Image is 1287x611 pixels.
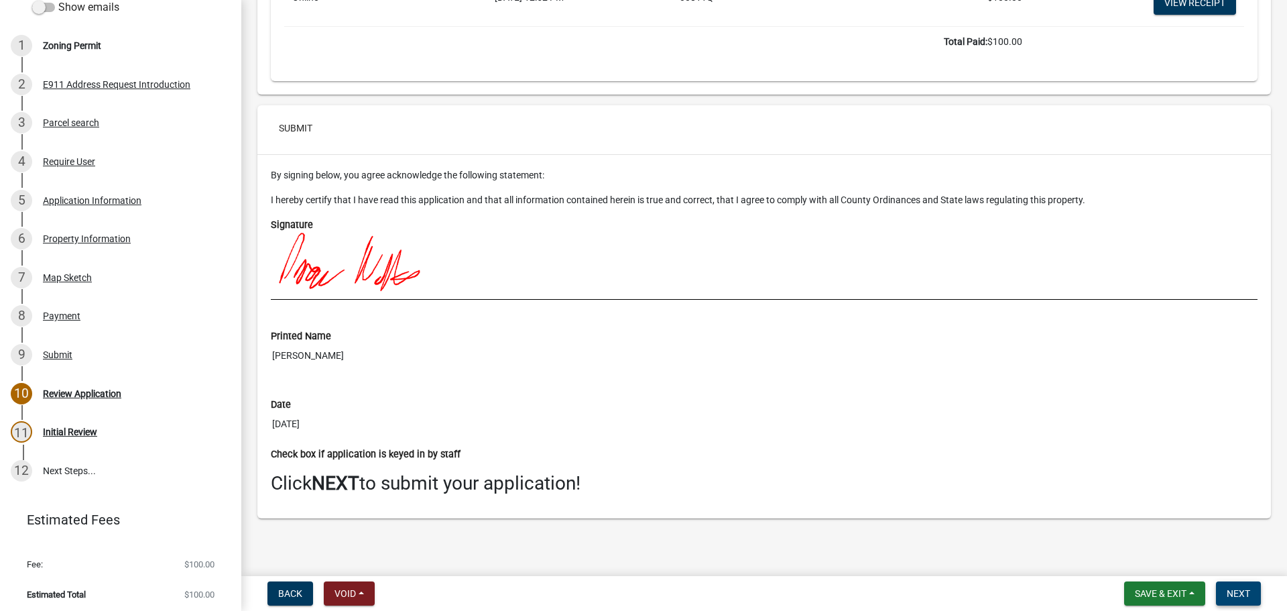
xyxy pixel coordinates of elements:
strong: NEXT [312,472,359,494]
div: 7 [11,267,32,288]
div: Require User [43,157,95,166]
div: Payment [43,311,80,321]
button: Back [267,581,313,606]
div: Zoning Permit [43,41,101,50]
span: Back [278,588,302,599]
label: Signature [271,221,313,230]
label: Date [271,400,291,410]
div: 3 [11,112,32,133]
div: Parcel search [43,118,99,127]
label: Printed Name [271,332,331,341]
div: E911 Address Request Introduction [43,80,190,89]
div: 4 [11,151,32,172]
div: 11 [11,421,32,443]
div: Application Information [43,196,141,205]
label: Check box if application is keyed in by staff [271,450,461,459]
div: 9 [11,344,32,366]
button: Save & Exit [1124,581,1205,606]
b: Total Paid: [944,36,987,47]
p: By signing below, you agree acknowledge the following statement: [271,168,1258,182]
div: 1 [11,35,32,56]
div: 6 [11,228,32,249]
a: Estimated Fees [11,506,220,533]
span: Fee: [27,560,43,569]
img: laYHbgAAAAZJREFUAwD2cV+qS3wrHwAAAABJRU5ErkJggg== [271,232,426,299]
span: Void [334,588,356,599]
span: $100.00 [184,590,214,599]
div: 2 [11,74,32,95]
span: Estimated Total [27,590,86,599]
button: Submit [268,116,323,140]
h3: Click to submit your application! [271,472,1258,495]
div: Review Application [43,389,121,398]
p: I hereby certify that I have read this application and that all information contained herein is t... [271,193,1258,207]
div: 8 [11,305,32,327]
div: Initial Review [43,427,97,437]
td: $100.00 [284,26,1030,57]
span: Next [1227,588,1250,599]
button: Next [1216,581,1261,606]
span: Save & Exit [1135,588,1186,599]
div: 5 [11,190,32,211]
div: 12 [11,460,32,482]
div: Submit [43,350,72,359]
div: Property Information [43,234,131,243]
span: $100.00 [184,560,214,569]
button: Void [324,581,375,606]
div: Map Sketch [43,273,92,282]
div: 10 [11,383,32,404]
